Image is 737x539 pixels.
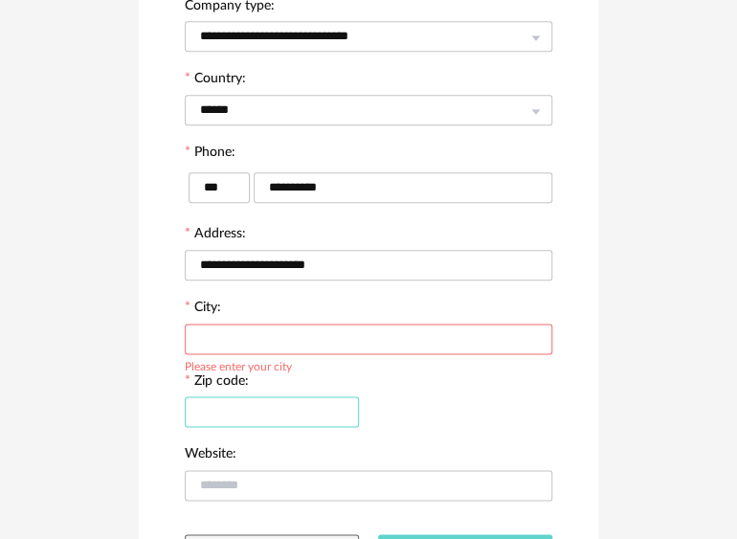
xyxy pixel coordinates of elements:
[185,146,235,163] label: Phone:
[185,301,221,318] label: City:
[185,227,246,244] label: Address:
[185,357,292,372] div: Please enter your city
[185,447,236,464] label: Website:
[185,374,249,392] label: Zip code:
[185,72,246,89] label: Country:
